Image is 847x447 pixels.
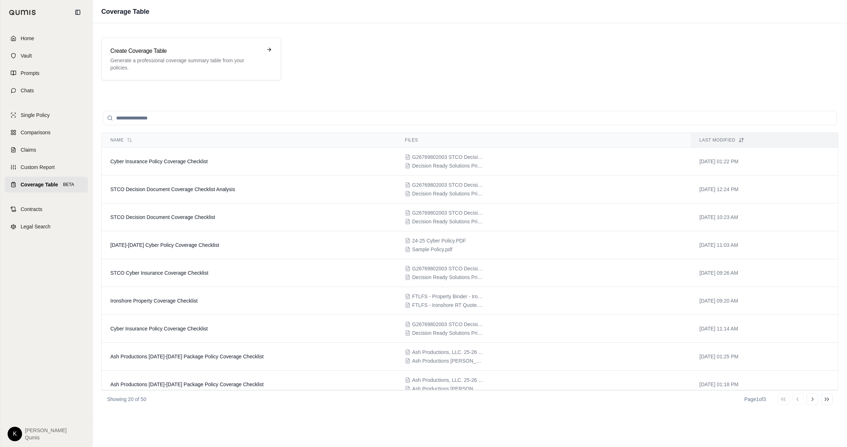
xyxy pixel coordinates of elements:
[5,142,88,158] a: Claims
[21,223,51,230] span: Legal Search
[21,87,34,94] span: Chats
[691,231,838,259] td: [DATE] 11:03 AM
[5,159,88,175] a: Custom Report
[110,242,219,248] span: 2024-2025 Cyber Policy Coverage Checklist
[25,427,67,434] span: [PERSON_NAME]
[101,7,149,17] h1: Coverage Table
[110,326,208,332] span: Cyber Insurance Policy Coverage Checklist
[691,259,838,287] td: [DATE] 09:26 AM
[5,177,88,193] a: Coverage TableBETA
[412,376,484,384] span: Ash Productions, LLC. 25-26 PKG policy (1).PDF
[5,201,88,217] a: Contracts
[691,287,838,315] td: [DATE] 09:20 AM
[25,434,67,441] span: Qumis
[5,83,88,98] a: Chats
[5,48,88,64] a: Vault
[110,159,208,164] span: Cyber Insurance Policy Coverage Checklist
[5,30,88,46] a: Home
[412,246,452,253] span: Sample Policy.pdf
[21,69,39,77] span: Prompts
[21,181,58,188] span: Coverage Table
[412,293,484,300] span: FTLFS - Property Binder - Ironshore ($2.5M po $25M Primary).pdf
[691,148,838,176] td: [DATE] 01:22 PM
[699,137,829,143] div: Last modified
[107,396,146,403] p: Showing 20 of 50
[412,218,484,225] span: Decision Ready Solutions Primary Quote (1).pdf
[110,214,215,220] span: STCO Decision Document Coverage Checklist
[412,153,484,161] span: G26769802003 STCO DecisionR2083882283158AM (1).pdf
[412,349,484,356] span: Ash Productions, LLC. 25-26 PKG policy (1).PDF
[21,129,50,136] span: Comparisons
[110,270,208,276] span: STCO Cyber Insurance Coverage Checklist
[412,385,484,392] span: Ash Productions Acord.pdf
[110,354,264,359] span: Ash Productions 2025-2026 Package Policy Coverage Checklist
[691,315,838,343] td: [DATE] 11:14 AM
[110,47,262,55] h3: Create Coverage Table
[110,137,387,143] div: Name
[61,181,76,188] span: BETA
[9,10,36,15] img: Qumis Logo
[21,206,42,213] span: Contracts
[412,181,484,189] span: G26769802003 STCO DecisionR2083882283158AM (1).pdf
[110,298,198,304] span: Ironshore Property Coverage Checklist
[21,52,32,59] span: Vault
[110,186,235,192] span: STCO Decision Document Coverage Checklist Analysis
[412,329,484,337] span: Decision Ready Solutions Primary Quote (1).pdf
[5,65,88,81] a: Prompts
[412,357,484,364] span: Ash Productions Acord.pdf
[21,35,34,42] span: Home
[412,190,484,197] span: Decision Ready Solutions Primary Quote (1).pdf
[691,176,838,203] td: [DATE] 12:24 PM
[412,274,484,281] span: Decision Ready Solutions Primary Quote (1).pdf
[21,146,36,153] span: Claims
[412,265,484,272] span: G26769802003 STCO DecisionR2083882283158AM (1).pdf
[691,203,838,231] td: [DATE] 10:23 AM
[110,381,264,387] span: Ash Productions 2025-2026 Package Policy Coverage Checklist
[412,301,484,309] span: FTLFS - Ironshore RT Quote.pdf
[412,162,484,169] span: Decision Ready Solutions Primary Quote (1).pdf
[744,396,766,403] div: Page 1 of 3
[5,107,88,123] a: Single Policy
[21,164,55,171] span: Custom Report
[412,321,484,328] span: G26769802003 STCO DecisionR2083882283158AM (1).pdf
[412,209,484,216] span: G26769802003 STCO DecisionR2083882283158AM (1).pdf
[8,427,22,441] div: K
[396,133,691,148] th: Files
[110,57,262,71] p: Generate a professional coverage summary table from your policies.
[72,7,84,18] button: Collapse sidebar
[412,237,466,244] span: 24-25 Cyber Policy.PDF
[691,371,838,398] td: [DATE] 01:18 PM
[21,111,50,119] span: Single Policy
[5,219,88,235] a: Legal Search
[691,343,838,371] td: [DATE] 01:25 PM
[5,125,88,140] a: Comparisons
